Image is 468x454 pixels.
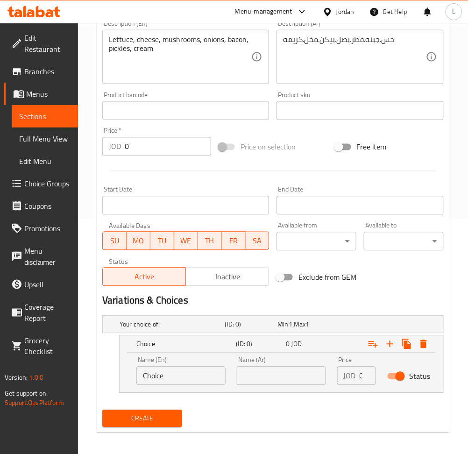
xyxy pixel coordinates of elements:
div: , [277,320,326,329]
div: Jordan [336,7,355,17]
button: TH [198,232,222,250]
button: TU [150,232,174,250]
a: Coverage Report [4,296,78,329]
a: Promotions [4,217,78,240]
span: Choice Groups [24,178,71,189]
span: Exclude from GEM [298,272,356,283]
a: Menus [4,83,78,105]
a: Choice Groups [4,172,78,195]
span: 0 [286,338,290,350]
a: Sections [12,105,78,128]
button: Inactive [185,268,269,286]
h2: Variations & Choices [102,294,444,308]
span: Grocery Checklist [24,335,71,357]
h5: Your choice of: [120,320,221,329]
span: 1 [289,319,292,331]
span: WE [178,234,194,248]
a: Full Menu View [12,128,78,150]
span: Coverage Report [24,301,71,324]
h5: (ID: 0) [225,320,274,329]
input: Please enter product sku [277,101,443,120]
h5: Choice [136,340,233,349]
textarea: خس.جبنه.فطر.بصل.بيكن.مخل.كريمه [283,35,425,79]
span: L [452,7,455,17]
a: Menu disclaimer [4,240,78,273]
span: Branches [24,66,71,77]
span: 1 [306,319,310,331]
textarea: Lettuce, cheese, mushrooms, onions, bacon, pickles, cream [109,35,251,79]
span: 1.0.0 [29,372,43,384]
span: Sections [19,111,71,122]
a: Coupons [4,195,78,217]
span: Get support on: [5,388,48,400]
button: WE [174,232,198,250]
span: Menu disclaimer [24,245,71,268]
p: JOD [344,370,356,382]
button: Add choice group [365,336,382,353]
div: ​ [277,232,356,251]
button: SU [102,232,127,250]
span: Edit Restaurant [24,32,71,55]
a: Branches [4,60,78,83]
button: FR [222,232,246,250]
span: Promotions [24,223,71,234]
a: Upsell [4,273,78,296]
span: Version: [5,372,28,384]
button: Create [102,410,182,427]
span: Coupons [24,200,71,212]
input: Please enter price [125,137,211,156]
span: Upsell [24,279,71,290]
input: Please enter product barcode [102,101,269,120]
span: Price on selection [241,142,296,153]
h5: (ID: 0) [236,340,283,349]
button: SA [246,232,269,250]
span: Max [294,319,305,331]
span: SU [106,234,123,248]
span: TU [154,234,170,248]
span: Menus [26,88,71,99]
div: Expand [120,336,443,353]
span: Free item [357,142,387,153]
input: Enter name En [136,367,226,385]
button: MO [127,232,150,250]
span: SA [249,234,266,248]
span: Active [106,270,182,284]
button: Delete Choice [415,336,432,353]
span: Edit Menu [19,156,71,167]
span: FR [226,234,242,248]
span: Inactive [190,270,265,284]
span: Create [110,413,175,425]
input: Please enter price [360,367,376,385]
button: Active [102,268,186,286]
a: Support.OpsPlatform [5,397,64,409]
span: Min [277,319,288,331]
div: Expand [103,316,443,333]
span: MO [130,234,147,248]
div: Menu-management [235,6,292,17]
a: Edit Menu [12,150,78,172]
a: Grocery Checklist [4,329,78,363]
button: Clone new choice [398,336,415,353]
span: TH [202,234,218,248]
a: Edit Restaurant [4,27,78,60]
button: Add new choice [382,336,398,353]
div: ​ [364,232,444,251]
span: Full Menu View [19,133,71,144]
span: JOD [291,338,302,350]
input: Enter name Ar [237,367,326,385]
p: JOD [109,141,121,152]
span: Status [409,371,430,382]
